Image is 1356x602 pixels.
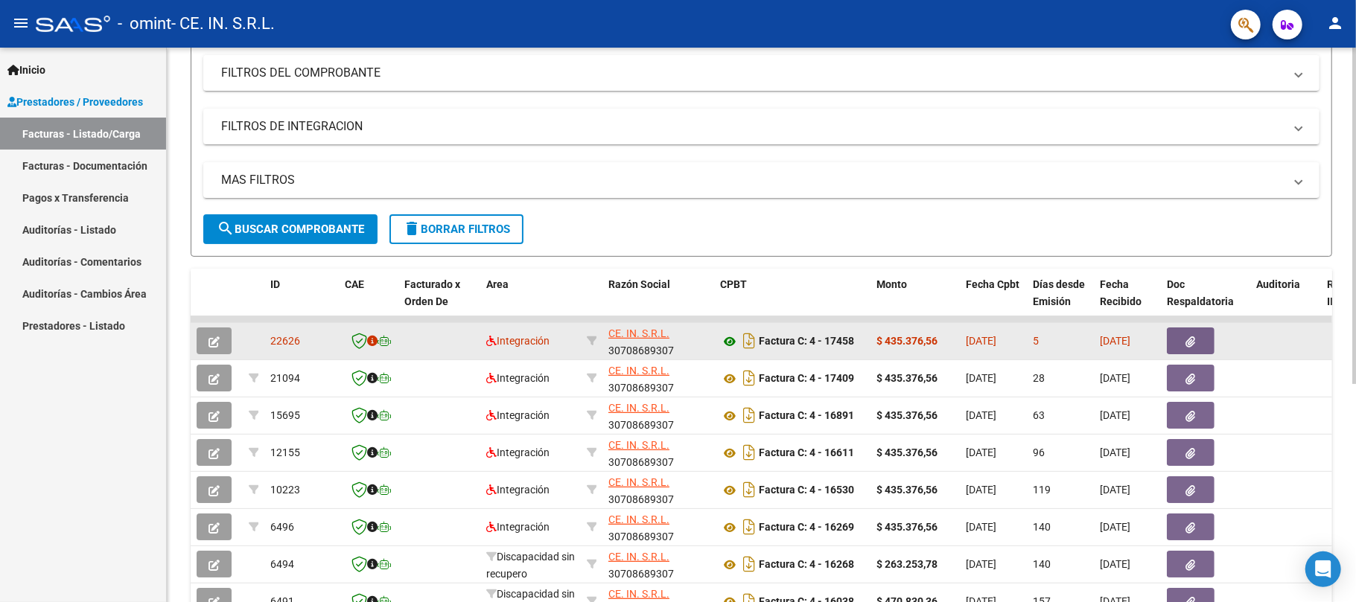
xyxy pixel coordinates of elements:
i: Descargar documento [739,478,759,502]
datatable-header-cell: Fecha Recibido [1094,269,1161,334]
datatable-header-cell: Monto [870,269,960,334]
span: Auditoria [1256,278,1300,290]
span: Inicio [7,62,45,78]
datatable-header-cell: Auditoria [1250,269,1321,334]
span: CPBT [720,278,747,290]
span: CE. IN. S.R.L. [608,476,669,488]
span: ID [270,278,280,290]
mat-panel-title: MAS FILTROS [221,172,1284,188]
span: Fecha Recibido [1100,278,1142,307]
span: 119 [1033,484,1051,496]
span: [DATE] [1100,558,1130,570]
span: [DATE] [966,446,996,458]
span: [DATE] [1100,484,1130,496]
span: [DATE] [966,372,996,384]
strong: $ 435.376,56 [876,372,938,384]
datatable-header-cell: Doc Respaldatoria [1161,269,1250,334]
span: Integración [486,409,550,421]
div: 30708689307 [608,400,708,431]
span: 10223 [270,484,300,496]
strong: Factura C: 4 - 17409 [759,373,854,385]
span: 21094 [270,372,300,384]
datatable-header-cell: Facturado x Orden De [398,269,480,334]
strong: Factura C: 4 - 16530 [759,484,854,496]
span: [DATE] [1100,335,1130,347]
span: Doc Respaldatoria [1167,278,1234,307]
i: Descargar documento [739,552,759,576]
mat-icon: person [1326,14,1344,32]
span: Discapacidad sin recupero [486,551,575,580]
span: Prestadores / Proveedores [7,94,143,110]
strong: $ 435.376,56 [876,446,938,458]
span: 96 [1033,446,1045,458]
i: Descargar documento [739,441,759,464]
span: Integración [486,446,550,458]
span: Razón Social [608,278,670,290]
mat-icon: menu [12,14,30,32]
span: Monto [876,278,907,290]
span: Integración [486,484,550,496]
span: [DATE] [966,335,996,347]
mat-icon: search [217,220,235,237]
span: - CE. IN. S.R.L. [171,7,275,40]
span: 6494 [270,558,294,570]
span: CE. IN. S.R.L. [608,439,669,451]
button: Buscar Comprobante [203,214,378,244]
span: CE. IN. S.R.L. [608,551,669,563]
span: [DATE] [966,521,996,533]
span: 63 [1033,409,1045,421]
span: [DATE] [1100,409,1130,421]
span: 5 [1033,335,1039,347]
span: 140 [1033,521,1051,533]
span: Integración [486,521,550,533]
span: CE. IN. S.R.L. [608,513,669,525]
datatable-header-cell: Area [480,269,581,334]
div: 30708689307 [608,548,708,580]
strong: Factura C: 4 - 16268 [759,559,854,571]
span: Buscar Comprobante [217,222,364,236]
span: CE. IN. S.R.L. [608,327,669,339]
strong: Factura C: 4 - 16611 [759,447,854,459]
mat-expansion-panel-header: FILTROS DE INTEGRACION [203,109,1320,144]
span: [DATE] [966,409,996,421]
datatable-header-cell: Días desde Emisión [1027,269,1094,334]
i: Descargar documento [739,366,759,390]
span: CE. IN. S.R.L. [608,588,669,600]
span: Facturado x Orden De [404,278,460,307]
span: Integración [486,335,550,347]
div: 30708689307 [608,511,708,542]
strong: $ 435.376,56 [876,484,938,496]
strong: $ 435.376,56 [876,409,938,421]
datatable-header-cell: Fecha Cpbt [960,269,1027,334]
i: Descargar documento [739,403,759,427]
mat-expansion-panel-header: MAS FILTROS [203,162,1320,198]
span: Días desde Emisión [1033,278,1085,307]
datatable-header-cell: CPBT [714,269,870,334]
span: 22626 [270,335,300,347]
span: 28 [1033,372,1045,384]
mat-icon: delete [403,220,421,237]
strong: $ 435.376,56 [876,335,938,347]
span: Borrar Filtros [403,222,510,236]
span: 12155 [270,446,300,458]
span: CE. IN. S.R.L. [608,402,669,414]
datatable-header-cell: Razón Social [602,269,714,334]
span: [DATE] [966,484,996,496]
span: [DATE] [966,558,996,570]
button: Borrar Filtros [389,214,523,244]
mat-panel-title: FILTROS DE INTEGRACION [221,118,1284,135]
mat-expansion-panel-header: FILTROS DEL COMPROBANTE [203,55,1320,91]
strong: Factura C: 4 - 16891 [759,410,854,422]
strong: Factura C: 4 - 17458 [759,336,854,348]
span: CAE [345,278,364,290]
strong: $ 435.376,56 [876,521,938,533]
datatable-header-cell: ID [264,269,339,334]
div: 30708689307 [608,437,708,468]
div: Open Intercom Messenger [1305,551,1341,587]
span: [DATE] [1100,521,1130,533]
mat-panel-title: FILTROS DEL COMPROBANTE [221,65,1284,81]
i: Descargar documento [739,515,759,539]
span: Area [486,278,509,290]
span: Integración [486,372,550,384]
span: Fecha Cpbt [966,278,1019,290]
